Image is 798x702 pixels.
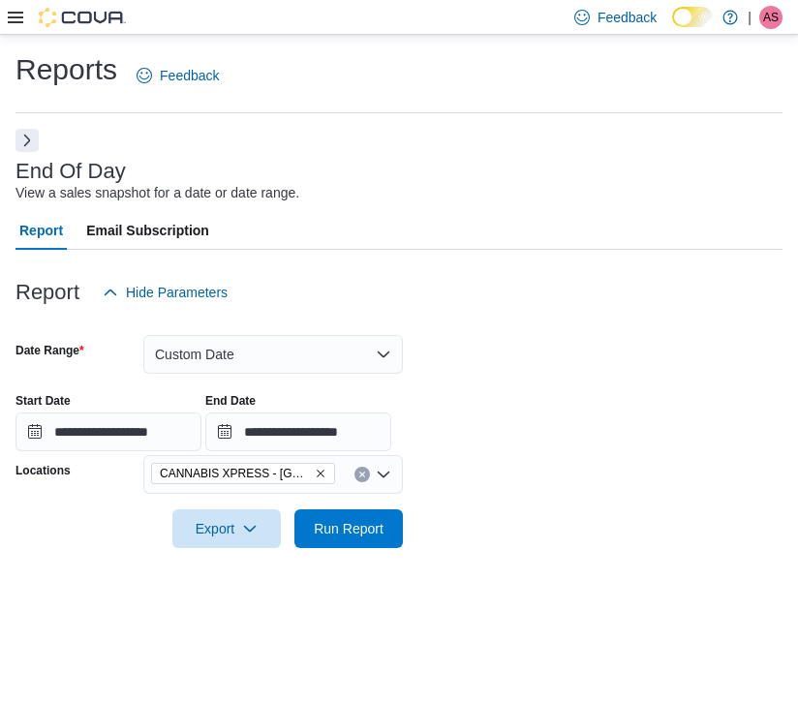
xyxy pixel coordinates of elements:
[15,160,126,183] h3: End Of Day
[15,129,39,152] button: Next
[314,519,384,538] span: Run Report
[15,412,201,451] input: Press the down key to open a popover containing a calendar.
[598,8,657,27] span: Feedback
[15,343,84,358] label: Date Range
[95,273,235,312] button: Hide Parameters
[759,6,783,29] div: Amanda Styka
[15,463,71,478] label: Locations
[672,7,713,27] input: Dark Mode
[672,27,673,28] span: Dark Mode
[172,509,281,548] button: Export
[15,50,117,89] h1: Reports
[19,211,63,250] span: Report
[184,509,269,548] span: Export
[39,8,126,27] img: Cova
[205,393,256,409] label: End Date
[129,56,227,95] a: Feedback
[160,464,311,483] span: CANNABIS XPRESS - [GEOGRAPHIC_DATA][PERSON_NAME] ([GEOGRAPHIC_DATA])
[294,509,403,548] button: Run Report
[15,183,299,203] div: View a sales snapshot for a date or date range.
[126,283,228,302] span: Hide Parameters
[143,335,403,374] button: Custom Date
[748,6,752,29] p: |
[15,393,71,409] label: Start Date
[151,463,335,484] span: CANNABIS XPRESS - North Gower (Church Street)
[15,281,79,304] h3: Report
[315,468,326,479] button: Remove CANNABIS XPRESS - North Gower (Church Street) from selection in this group
[86,211,209,250] span: Email Subscription
[763,6,779,29] span: AS
[376,467,391,482] button: Open list of options
[205,412,391,451] input: Press the down key to open a popover containing a calendar.
[354,467,370,482] button: Clear input
[160,66,219,85] span: Feedback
